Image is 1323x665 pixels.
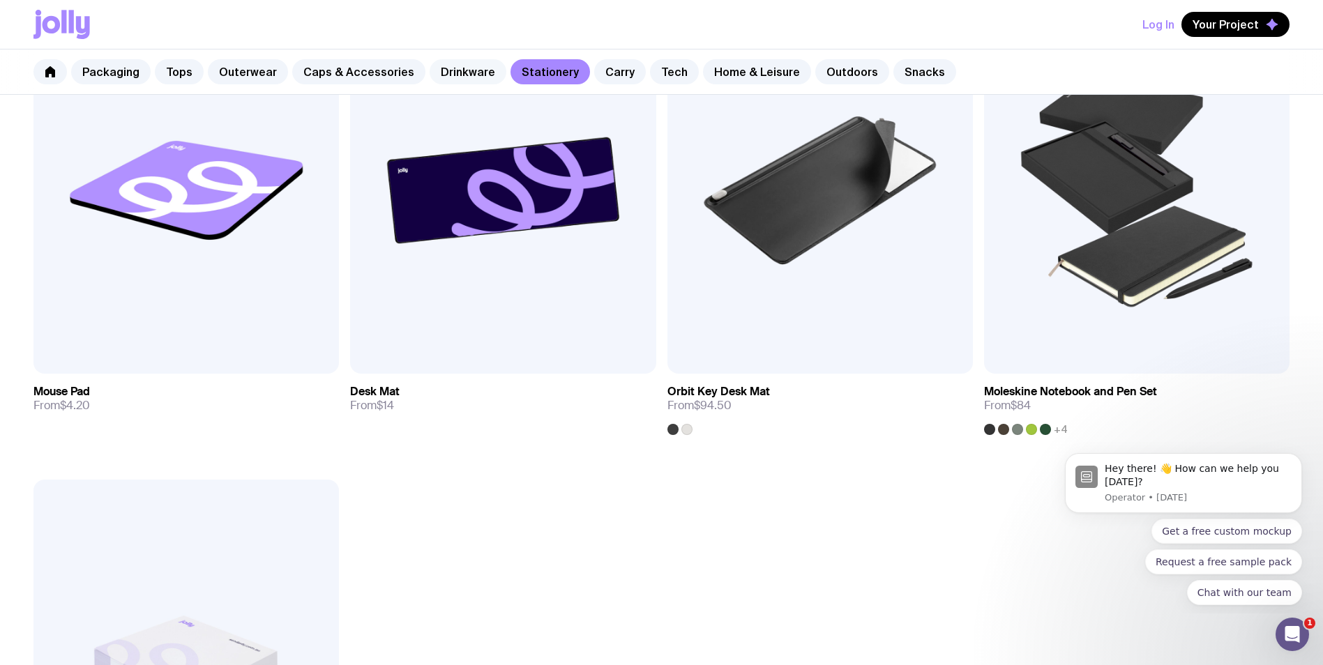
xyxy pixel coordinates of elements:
a: Mouse PadFrom$4.20 [33,374,339,424]
span: 1 [1304,618,1315,629]
a: Tops [155,59,204,84]
span: $14 [377,398,394,413]
button: Log In [1142,12,1174,37]
h3: Orbit Key Desk Mat [667,385,770,399]
span: $94.50 [694,398,732,413]
span: From [33,399,90,413]
span: Your Project [1193,17,1259,31]
a: Home & Leisure [703,59,811,84]
span: +4 [1054,424,1068,435]
h3: Moleskine Notebook and Pen Set [984,385,1157,399]
a: Carry [594,59,646,84]
span: From [667,399,732,413]
a: Drinkware [430,59,506,84]
span: $4.20 [60,398,90,413]
a: Desk MatFrom$14 [350,374,656,424]
a: Caps & Accessories [292,59,425,84]
a: Tech [650,59,699,84]
button: Your Project [1181,12,1290,37]
span: From [984,399,1031,413]
a: Packaging [71,59,151,84]
a: Outerwear [208,59,288,84]
iframe: Intercom notifications message [1044,441,1323,613]
a: Outdoors [815,59,889,84]
a: Snacks [893,59,956,84]
iframe: Intercom live chat [1276,618,1309,651]
span: From [350,399,394,413]
a: Moleskine Notebook and Pen SetFrom$84+4 [984,374,1290,435]
h3: Mouse Pad [33,385,90,399]
h3: Desk Mat [350,385,400,399]
a: Orbit Key Desk MatFrom$94.50 [667,374,973,435]
span: $84 [1011,398,1031,413]
a: Stationery [511,59,590,84]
